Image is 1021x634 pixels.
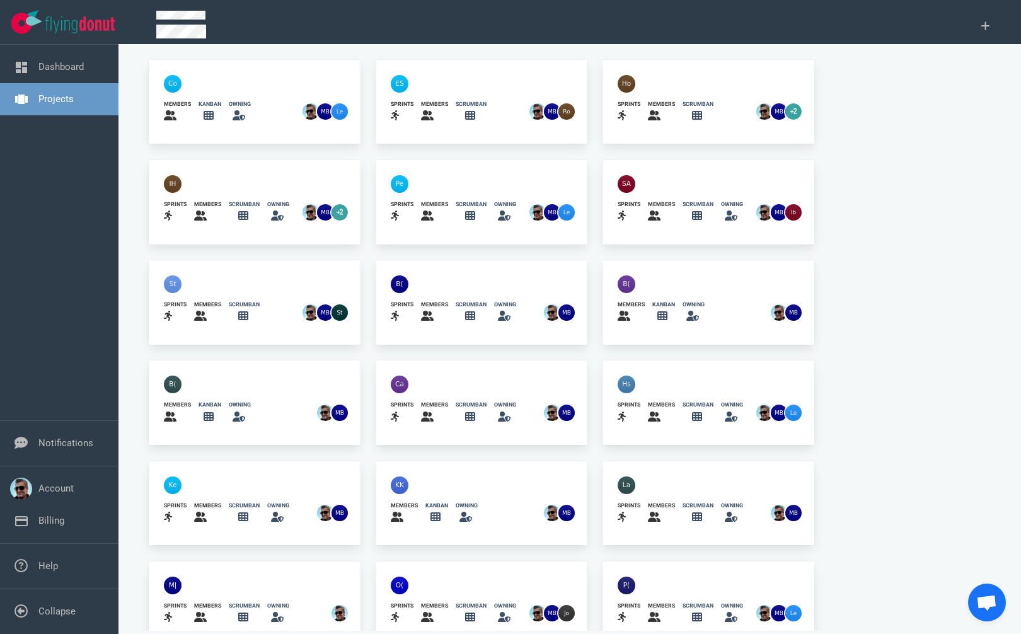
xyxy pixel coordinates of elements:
div: kanban [652,301,675,309]
a: sprints [164,502,187,525]
img: 40 [391,75,408,93]
div: scrumban [683,602,713,610]
a: members [421,100,448,124]
a: Billing [38,515,64,526]
img: 26 [529,103,546,120]
a: sprints [618,200,640,224]
img: 26 [317,204,333,221]
img: 26 [332,605,348,621]
div: members [648,401,675,409]
a: members [194,301,221,324]
img: 26 [785,505,802,521]
div: owning [267,200,289,209]
div: Open de chat [968,584,1006,621]
img: 26 [317,405,333,421]
a: Account [38,483,74,494]
div: members [391,502,418,510]
img: 26 [771,605,787,621]
div: owning [456,502,478,510]
a: sprints [164,602,187,625]
div: sprints [391,100,413,108]
img: 26 [785,304,802,321]
img: 40 [618,275,635,293]
div: scrumban [683,100,713,108]
img: 40 [164,476,182,494]
img: 26 [771,204,787,221]
a: Help [38,560,58,572]
img: 26 [529,204,546,221]
img: Flying Donut text logo [45,16,115,33]
div: owning [494,401,516,409]
img: 26 [756,405,773,421]
img: 26 [303,304,319,321]
img: 26 [332,304,348,321]
div: owning [683,301,705,309]
img: 26 [544,405,560,421]
div: members [194,502,221,510]
img: 26 [544,304,560,321]
img: 26 [756,605,773,621]
div: owning [721,401,743,409]
div: owning [494,200,516,209]
a: members [421,200,448,224]
img: 26 [303,103,319,120]
div: sprints [164,301,187,309]
a: sprints [391,602,413,625]
img: 26 [544,103,560,120]
div: sprints [618,200,640,209]
div: scrumban [456,200,487,209]
div: members [194,602,221,610]
div: kanban [199,401,221,409]
img: 26 [771,405,787,421]
div: sprints [618,100,640,108]
div: owning [267,502,289,510]
div: members [648,602,675,610]
a: members [648,200,675,224]
img: 40 [164,75,182,93]
a: members [164,401,191,424]
div: owning [267,602,289,610]
div: scrumban [229,502,260,510]
img: 26 [544,204,560,221]
img: 26 [317,304,333,321]
a: sprints [164,200,187,224]
img: 40 [164,175,182,193]
a: Projects [38,93,74,105]
img: 40 [391,577,408,594]
img: 26 [785,405,802,421]
div: members [648,502,675,510]
div: owning [721,200,743,209]
a: members [194,602,221,625]
img: 40 [391,376,408,393]
div: owning [721,502,743,510]
img: 40 [618,476,635,494]
img: 26 [317,505,333,521]
div: scrumban [229,200,260,209]
div: members [421,100,448,108]
div: scrumban [229,602,260,610]
img: 26 [332,505,348,521]
img: 40 [618,376,635,393]
a: members [421,602,448,625]
div: owning [494,602,516,610]
a: members [648,401,675,424]
img: 26 [756,204,773,221]
img: 26 [558,405,575,421]
img: 26 [558,304,575,321]
img: 40 [618,75,635,93]
div: sprints [164,200,187,209]
a: members [648,602,675,625]
div: owning [229,401,251,409]
img: 40 [391,275,408,293]
div: sprints [391,401,413,409]
text: +2 [790,108,797,115]
img: 26 [558,103,575,120]
a: members [648,502,675,525]
div: sprints [618,401,640,409]
img: 40 [391,175,408,193]
a: members [421,401,448,424]
a: sprints [391,100,413,124]
a: Collapse [38,606,76,617]
img: 26 [303,204,319,221]
img: 26 [558,204,575,221]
